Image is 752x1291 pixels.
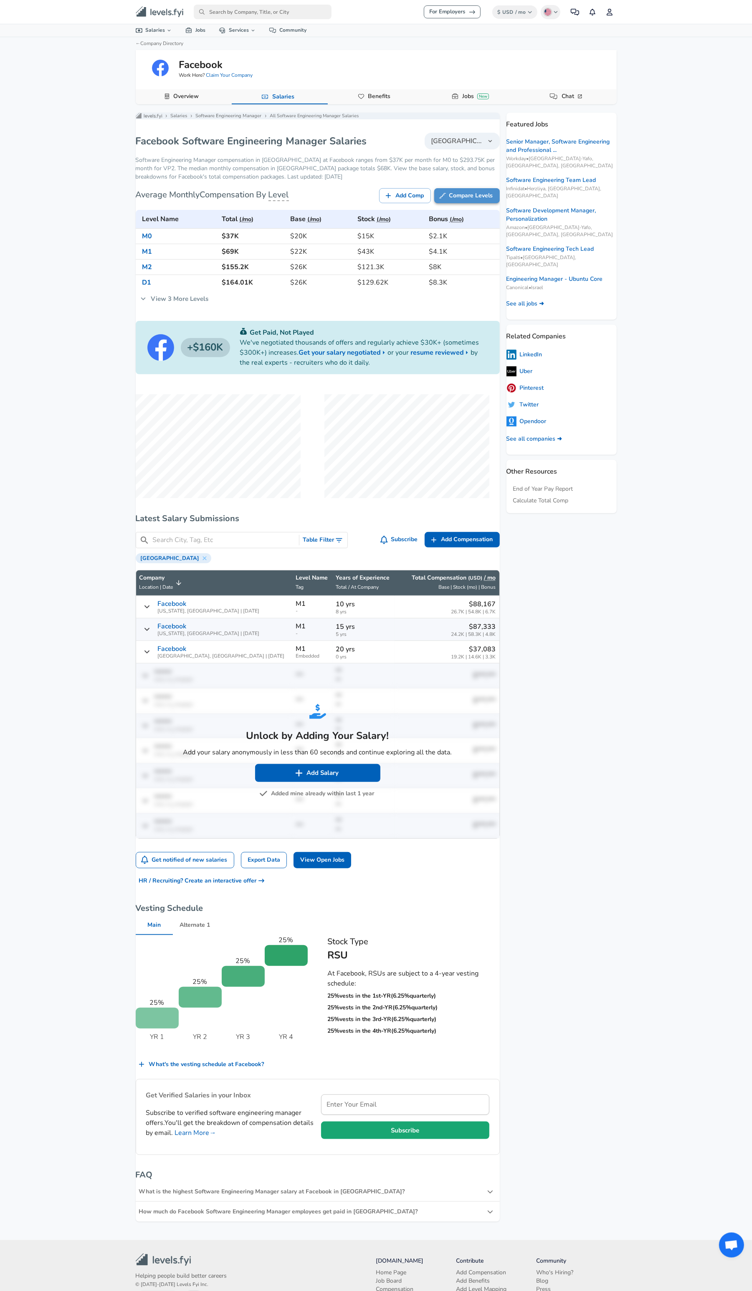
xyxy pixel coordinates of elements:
[136,915,500,935] div: vesting schedule options
[175,1128,216,1137] a: Learn More→
[136,210,500,290] table: Facebook's Software Engineering Manager levels
[506,275,603,283] a: Engineering Manager - Ubuntu Core
[136,1253,191,1266] img: levels.fyi
[259,789,268,798] img: svg+xml;base64,PHN2ZyB4bWxucz0iaHR0cDovL3d3dy53My5vcmcvMjAwMC9zdmciIGZpbGw9IiM3NTc1NzUiIHZpZXdCb3...
[336,609,391,615] span: 8 yrs
[196,113,262,119] a: Software Engineering Manager
[136,902,500,915] h6: Vesting Schedule
[158,623,187,630] p: Facebook
[179,72,253,79] span: Work Here?
[142,262,152,272] a: M2
[236,1032,250,1042] p: YR 3
[425,532,500,547] a: Add Compensation
[261,789,374,799] button: Added mine already within last 1 year
[194,5,332,19] input: Search by Company, Title, or City
[536,1257,616,1265] li: Community
[307,214,322,225] button: (/mo)
[321,1122,489,1139] button: Subscribe
[411,348,471,358] a: resume reviewed
[158,608,260,614] span: [US_STATE], [GEOGRAPHIC_DATA] | [DATE]
[328,992,436,1000] p: 25 % vests in the 1st - YR ( 6.25 % quarterly )
[506,383,544,393] a: Pinterest
[136,1057,268,1072] button: What's the vesting schedule at Facebook?
[506,350,542,360] a: LinkedIn
[439,584,496,590] span: Base | Stock (mo) | Bonus
[158,645,187,653] p: Facebook
[434,188,500,204] a: Compare Levels
[147,334,230,361] a: Facebook logo$160K
[398,574,496,592] span: Total Compensation (USD) / moBase | Stock (mo) | Bonus
[456,1277,491,1285] a: Add Benefits
[139,574,173,582] p: Company
[451,622,496,632] p: $87,333
[506,366,533,376] a: Uber
[290,246,351,257] h6: $22K
[425,133,500,149] button: [GEOGRAPHIC_DATA]
[290,213,351,225] h6: Base
[142,232,152,241] a: M0
[136,873,268,889] button: HR / Recruiting? Create an interactive offer
[150,998,165,1008] p: 25 %
[299,532,347,548] button: Toggle Search Filters
[451,644,496,654] p: $37,083
[153,535,296,545] input: Search City, Tag, Etc
[357,230,422,242] h6: $15K
[431,136,483,146] span: [GEOGRAPHIC_DATA]
[477,93,489,99] div: New
[309,703,326,720] img: svg+xml;base64,PHN2ZyB4bWxucz0iaHR0cDovL3d3dy53My5vcmcvMjAwMC9zdmciIGZpbGw9IiMyNjhERUMiIHZpZXdCb3...
[181,338,230,357] h4: $160K
[158,600,187,608] p: Facebook
[136,40,184,47] a: ←Company Directory
[365,89,394,103] a: Benefits
[240,328,247,335] img: svg+xml;base64,PHN2ZyB4bWxucz0iaHR0cDovL3d3dy53My5vcmcvMjAwMC9zdmciIGZpbGw9IiMwYzU0NjAiIHZpZXdCb3...
[429,246,496,257] h6: $4.1K
[263,24,313,36] a: Community
[269,90,298,104] a: Salaries
[536,1268,575,1277] a: Who's Hiring?
[222,261,283,273] h6: $155.2K
[506,113,617,129] p: Featured Jobs
[456,1268,507,1277] a: Add Compensation
[376,1277,403,1285] a: Job Board
[468,575,483,582] button: (USD)
[206,72,253,78] a: Claim Your Company
[484,574,496,582] button: / mo
[492,5,537,19] button: $USD/ mo
[328,935,500,948] h6: Stock Type
[719,1233,744,1258] div: Open chat
[193,1032,207,1042] p: YR 2
[424,5,481,18] a: For Employers
[506,350,517,360] img: linkedinlogo.png
[126,3,627,20] nav: primary
[506,254,617,268] span: Tipalti • [GEOGRAPHIC_DATA], [GEOGRAPHIC_DATA]
[136,1272,227,1280] p: Helping people build better careers
[506,155,617,169] span: Workday • [GEOGRAPHIC_DATA]-Yafo, [GEOGRAPHIC_DATA], [GEOGRAPHIC_DATA]
[376,1268,408,1277] a: Home Page
[210,1108,302,1117] span: Software Engineering Manager
[270,113,359,120] p: All Software Engineering Manager Salaries
[136,134,367,148] h1: Facebook Software Engineering Manager Salaries
[357,246,422,257] h6: $43K
[376,1257,456,1265] li: [DOMAIN_NAME]
[158,631,260,636] span: [US_STATE], [GEOGRAPHIC_DATA] | [DATE]
[336,644,391,654] p: 20 yrs
[357,261,422,273] h6: $121.3K
[136,188,289,202] h6: Average Monthly Compensation By
[142,278,152,287] a: D1
[558,89,587,103] a: Chat
[136,156,500,181] p: Software Engineering Manager compensation in [GEOGRAPHIC_DATA] at Facebook ranges from $37K per m...
[179,58,223,72] h5: Facebook
[296,645,306,653] p: M1
[239,214,253,225] button: (/mo)
[139,584,173,590] span: Location | Date
[451,599,496,609] p: $88,167
[506,284,617,291] span: Canonical • Israel
[236,956,251,966] p: 25 %
[222,246,283,257] h6: $69K
[336,622,391,632] p: 15 yrs
[296,631,329,636] span: -
[429,213,496,225] h6: Bonus
[506,176,596,184] a: Software Engineering Team Lead
[536,1277,549,1285] a: Blog
[170,89,202,103] a: Overview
